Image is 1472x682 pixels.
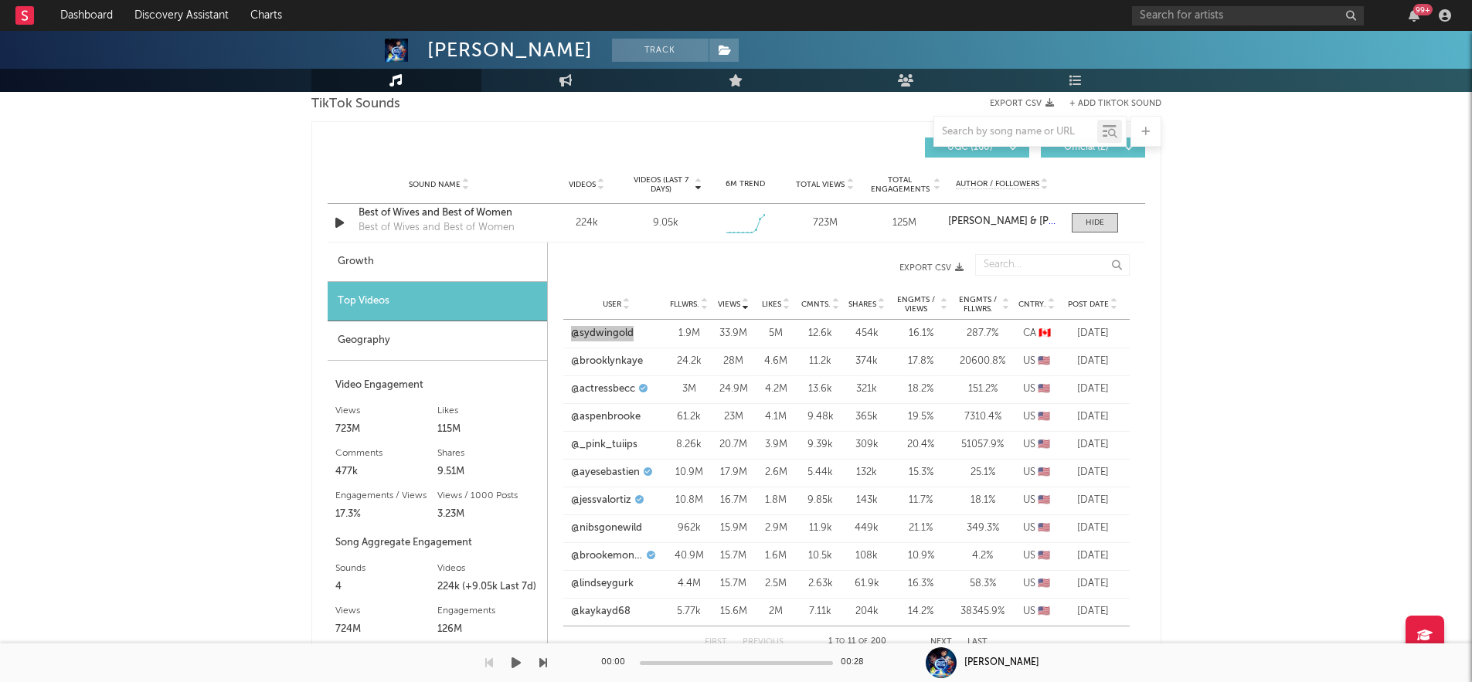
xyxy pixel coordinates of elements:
span: 🇨🇦 [1039,328,1051,338]
button: Track [612,39,709,62]
div: Top Videos [328,282,547,321]
div: US [1018,437,1056,453]
div: 151.2 % [956,382,1010,397]
div: 16.3 % [894,576,948,592]
div: Comments [335,444,437,463]
div: 10.9 % [894,548,948,564]
div: [DATE] [1064,465,1122,480]
input: Search by song name or URL [934,126,1097,138]
a: @_pink_tuiips [571,437,637,453]
div: 962k [670,521,709,536]
div: Shares [437,444,539,463]
div: 18.2 % [894,382,948,397]
div: 287.7 % [956,326,1010,341]
button: First [705,638,727,646]
span: 🇺🇸 [1038,439,1050,450]
div: 51057.9 % [956,437,1010,453]
div: US [1018,465,1056,480]
span: Views [718,300,740,309]
div: 4 [335,578,437,596]
div: 2.63k [801,576,840,592]
div: 15.7M [716,548,751,564]
div: 10.9M [670,465,709,480]
div: 7.11k [801,604,840,619]
span: 🇺🇸 [1038,467,1050,477]
div: 349.3 % [956,521,1010,536]
span: Cntry. [1018,300,1046,309]
div: 3.9M [759,437,794,453]
div: Views [335,402,437,420]
div: 204k [848,604,886,619]
div: Growth [328,243,547,282]
div: 2.6M [759,465,794,480]
div: 454k [848,326,886,341]
div: US [1018,604,1056,619]
div: Videos [437,559,539,578]
div: 723M [335,420,437,439]
div: Views / 1000 Posts [437,487,539,505]
div: 1 11 200 [814,633,899,651]
div: Sounds [335,559,437,578]
div: US [1018,382,1056,397]
div: 11.7 % [894,493,948,508]
a: @brooklynkaye [571,354,643,369]
div: 723M [789,215,861,231]
div: 5.77k [670,604,709,619]
div: 108k [848,548,886,564]
div: 9.39k [801,437,840,453]
div: 15.7M [716,576,751,592]
div: 4.1M [759,409,794,425]
div: 13.6k [801,382,840,397]
div: 5.44k [801,465,840,480]
div: 20.4 % [894,437,948,453]
span: Shares [848,300,876,309]
button: Last [967,638,988,646]
div: 126M [437,620,539,639]
span: 🇺🇸 [1038,495,1050,505]
div: 17.9M [716,465,751,480]
div: 4.4M [670,576,709,592]
div: 2.5M [759,576,794,592]
div: 125M [869,215,940,231]
div: Best of Wives and Best of Women [359,205,520,221]
span: Engmts / Views [894,295,939,314]
div: 724M [335,620,437,639]
div: 3M [670,382,709,397]
div: 17.3% [335,505,437,524]
div: 4.2 % [956,548,1010,564]
button: 99+ [1409,9,1419,22]
div: 61.9k [848,576,886,592]
span: Author / Followers [956,179,1039,189]
span: 🇺🇸 [1038,356,1050,366]
div: 15.3 % [894,465,948,480]
div: 16.7M [716,493,751,508]
a: @ayesebastien [571,465,640,480]
div: [DATE] [1064,409,1122,425]
div: 115M [437,420,539,439]
div: Engagements / Views [335,487,437,505]
div: Likes [437,402,539,420]
div: [DATE] [1064,548,1122,564]
div: US [1018,548,1056,564]
div: 25.1 % [956,465,1010,480]
div: US [1018,493,1056,508]
div: 16.1 % [894,326,948,341]
div: 99 + [1413,4,1433,15]
div: 143k [848,493,886,508]
button: + Add TikTok Sound [1054,100,1161,108]
div: 224k [551,215,623,231]
div: 449k [848,521,886,536]
div: Song Aggregate Engagement [335,534,539,552]
div: 10.8M [670,493,709,508]
span: Cmnts. [801,300,831,309]
span: of [858,638,868,645]
div: [DATE] [1064,576,1122,592]
div: 24.2k [670,354,709,369]
div: 14.2 % [894,604,948,619]
span: Fllwrs. [670,300,699,309]
span: Engmts / Fllwrs. [956,295,1001,314]
span: 🇺🇸 [1038,606,1050,616]
div: 10.5k [801,548,840,564]
div: 3.23M [437,505,539,524]
span: UGC ( 160 ) [935,143,1006,152]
